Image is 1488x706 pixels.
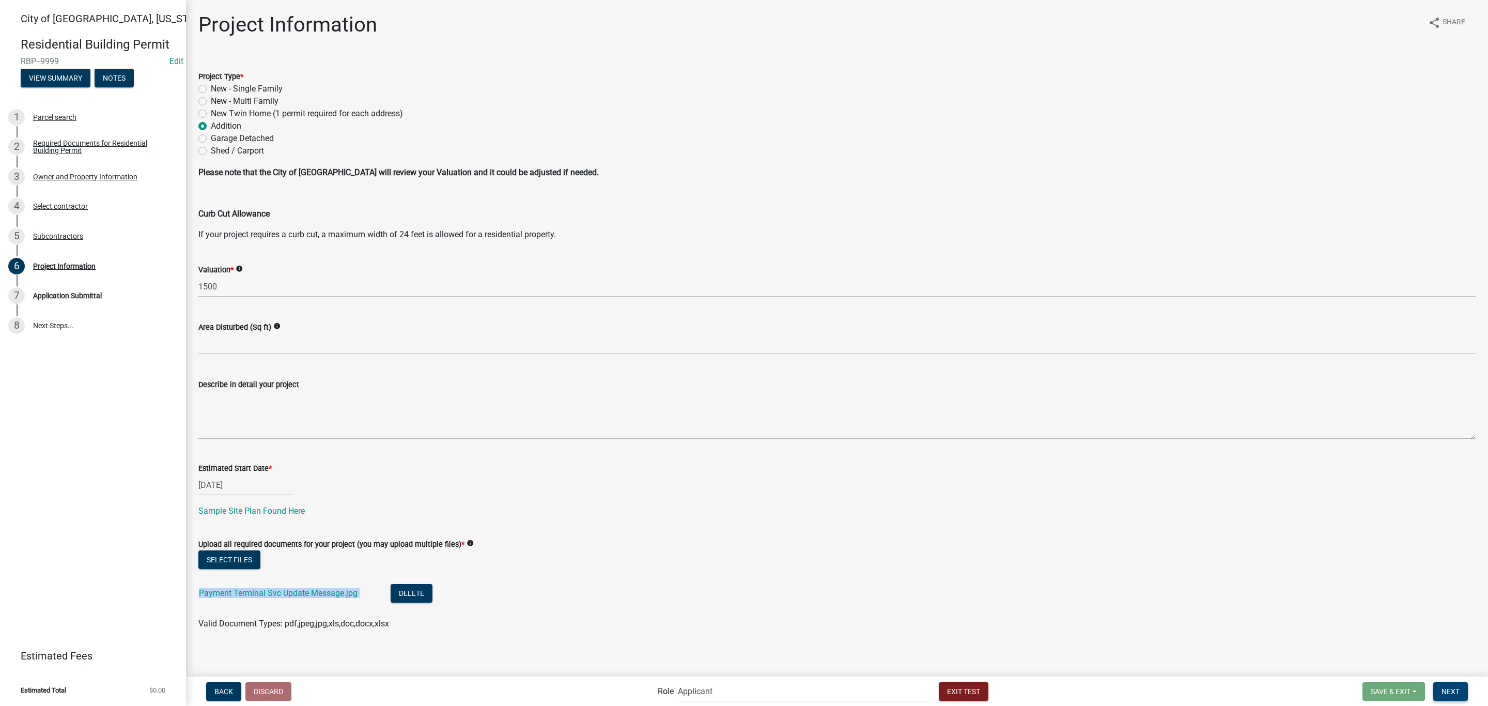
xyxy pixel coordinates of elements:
div: 6 [8,258,25,274]
button: Notes [95,69,134,87]
span: Next [1442,687,1460,695]
i: info [273,323,281,330]
span: Valid Document Types: pdf,jpeg,jpg,xls,doc,docx,xlsx [198,619,389,628]
label: Estimated Start Date [198,465,272,472]
label: Upload all required documents for your project (you may upload multiple files) [198,541,464,548]
label: Shed / Carport [211,145,264,157]
span: Back [214,687,233,695]
wm-modal-confirm: Notes [95,74,134,83]
span: Exit Test [947,687,980,695]
label: New - Single Family [211,83,283,95]
strong: Please note that the City of [GEOGRAPHIC_DATA] will review your Valuation and it could be adjuste... [198,167,599,177]
div: Owner and Property Information [33,173,137,180]
div: 2 [8,139,25,155]
a: Payment Terminal Svc Update Message.jpg [199,588,358,598]
wm-modal-confirm: Edit Application Number [169,56,183,66]
span: RBP--9999 [21,56,165,66]
div: Subcontractors [33,233,83,240]
i: share [1428,17,1440,29]
div: 1 [8,109,25,126]
div: Required Documents for Residential Building Permit [33,140,169,154]
h1: Project Information [198,12,377,37]
div: 7 [8,287,25,304]
wm-modal-confirm: Delete Document [391,589,432,599]
span: City of [GEOGRAPHIC_DATA], [US_STATE] [21,12,209,25]
label: New - Multi Family [211,95,278,108]
label: Project Type [198,73,243,81]
button: shareShare [1420,12,1474,33]
div: 8 [8,317,25,334]
div: Parcel search [33,114,76,121]
a: Edit [169,56,183,66]
div: 3 [8,168,25,185]
div: 5 [8,228,25,244]
span: $0.00 [149,687,165,694]
button: Exit Test [939,682,988,701]
button: Next [1433,682,1468,701]
strong: Curb Cut Allowance [198,209,270,219]
input: mm/dd/yyyy [198,474,293,496]
a: Sample Site Plan Found Here [198,506,305,516]
button: Delete [391,584,432,603]
h4: Residential Building Permit [21,37,178,52]
span: Share [1443,17,1465,29]
span: Save & Exit [1371,687,1411,695]
div: Application Submittal [33,292,102,299]
label: Describe in detail your project [198,381,299,389]
label: Role [658,687,674,696]
p: If your project requires a curb cut, a maximum width of 24 feet is allowed for a residential prop... [198,228,1476,241]
button: Discard [245,682,291,701]
div: 4 [8,198,25,214]
label: Garage Detached [211,132,274,145]
i: info [236,265,243,272]
label: New Twin Home (1 permit required for each address) [211,108,403,120]
wm-modal-confirm: Summary [21,74,90,83]
button: Save & Exit [1362,682,1425,701]
div: Project Information [33,263,96,270]
button: Select files [198,550,260,569]
span: Estimated Total [21,687,66,694]
div: Select contractor [33,203,88,210]
button: View Summary [21,69,90,87]
label: Area Disturbed (Sq ft) [198,324,271,331]
button: Back [206,682,241,701]
a: Estimated Fees [8,646,169,666]
i: info [467,540,474,547]
label: Addition [211,120,241,132]
label: Valuation [198,267,234,274]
